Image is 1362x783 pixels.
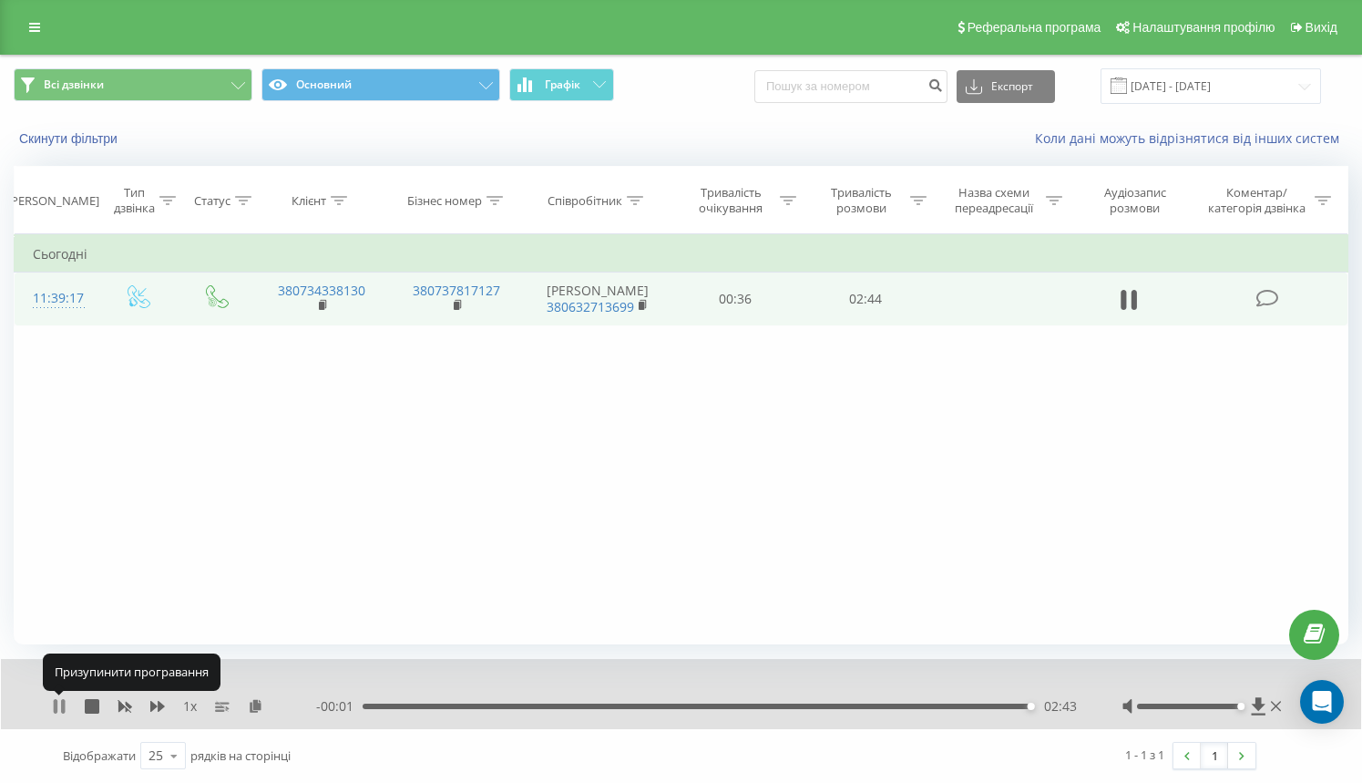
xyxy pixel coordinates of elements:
[183,697,197,716] span: 1 x
[957,70,1055,103] button: Експорт
[754,70,947,103] input: Пошук за номером
[33,281,79,316] div: 11:39:17
[261,68,500,101] button: Основний
[801,273,931,325] td: 02:44
[1035,129,1348,147] a: Коли дані можуть відрізнятися вiд інших систем
[968,20,1101,35] span: Реферальна програма
[947,185,1041,216] div: Назва схеми переадресації
[548,193,622,209] div: Співробітник
[278,282,365,299] a: 380734338130
[525,273,671,325] td: [PERSON_NAME]
[1044,697,1077,716] span: 02:43
[63,747,136,764] span: Відображати
[413,282,500,299] a: 380737817127
[407,193,482,209] div: Бізнес номер
[14,68,252,101] button: Всі дзвінки
[1082,185,1186,216] div: Аудіозапис розмови
[148,747,163,765] div: 25
[1306,20,1337,35] span: Вихід
[671,273,801,325] td: 00:36
[15,236,1348,273] td: Сьогодні
[114,185,156,216] div: Тип дзвінка
[1028,703,1035,710] div: Accessibility label
[43,654,220,690] div: Призупинити програвання
[547,298,634,315] a: 380632713699
[1300,680,1344,724] div: Open Intercom Messenger
[194,193,230,209] div: Статус
[1203,185,1310,216] div: Коментар/категорія дзвінка
[14,130,127,147] button: Скинути фільтри
[687,185,775,216] div: Тривалість очікування
[817,185,906,216] div: Тривалість розмови
[545,78,580,91] span: Графік
[316,697,363,716] span: - 00:01
[44,77,104,92] span: Всі дзвінки
[1125,746,1164,764] div: 1 - 1 з 1
[1132,20,1275,35] span: Налаштування профілю
[7,193,99,209] div: [PERSON_NAME]
[292,193,326,209] div: Клієнт
[509,68,614,101] button: Графік
[1201,743,1228,768] a: 1
[1238,703,1245,710] div: Accessibility label
[190,747,291,764] span: рядків на сторінці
